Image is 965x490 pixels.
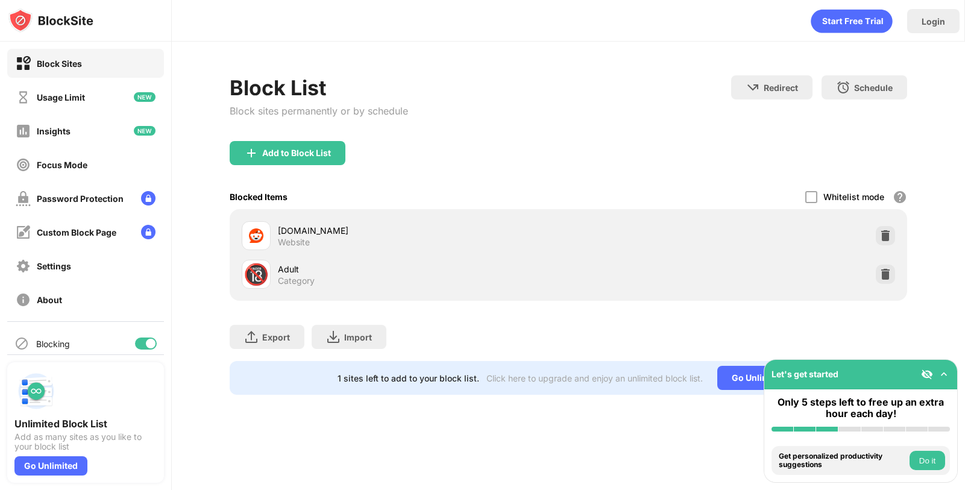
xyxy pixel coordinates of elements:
[230,105,408,117] div: Block sites permanently or by schedule
[37,126,71,136] div: Insights
[16,292,31,307] img: about-off.svg
[16,124,31,139] img: insights-off.svg
[278,237,310,248] div: Website
[910,451,945,470] button: Do it
[230,192,288,202] div: Blocked Items
[16,157,31,172] img: focus-off.svg
[14,456,87,476] div: Go Unlimited
[14,418,157,430] div: Unlimited Block List
[37,295,62,305] div: About
[37,160,87,170] div: Focus Mode
[244,262,269,287] div: 🔞
[344,332,372,342] div: Import
[764,83,798,93] div: Redirect
[16,56,31,71] img: block-on.svg
[811,9,893,33] div: animation
[141,225,156,239] img: lock-menu.svg
[36,339,70,349] div: Blocking
[16,225,31,240] img: customize-block-page-off.svg
[230,75,408,100] div: Block List
[14,369,58,413] img: push-block-list.svg
[278,224,568,237] div: [DOMAIN_NAME]
[772,369,838,379] div: Let's get started
[16,90,31,105] img: time-usage-off.svg
[37,58,82,69] div: Block Sites
[938,368,950,380] img: omni-setup-toggle.svg
[262,332,290,342] div: Export
[922,16,945,27] div: Login
[772,397,950,419] div: Only 5 steps left to free up an extra hour each day!
[262,148,331,158] div: Add to Block List
[14,336,29,351] img: blocking-icon.svg
[14,432,157,451] div: Add as many sites as you like to your block list
[779,452,907,470] div: Get personalized productivity suggestions
[37,261,71,271] div: Settings
[854,83,893,93] div: Schedule
[8,8,93,33] img: logo-blocksite.svg
[249,228,263,243] img: favicons
[37,227,116,237] div: Custom Block Page
[141,191,156,206] img: lock-menu.svg
[134,126,156,136] img: new-icon.svg
[37,92,85,102] div: Usage Limit
[921,368,933,380] img: eye-not-visible.svg
[486,373,703,383] div: Click here to upgrade and enjoy an unlimited block list.
[16,259,31,274] img: settings-off.svg
[278,263,568,275] div: Adult
[16,191,31,206] img: password-protection-off.svg
[338,373,479,383] div: 1 sites left to add to your block list.
[134,92,156,102] img: new-icon.svg
[823,192,884,202] div: Whitelist mode
[37,193,124,204] div: Password Protection
[278,275,315,286] div: Category
[717,366,800,390] div: Go Unlimited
